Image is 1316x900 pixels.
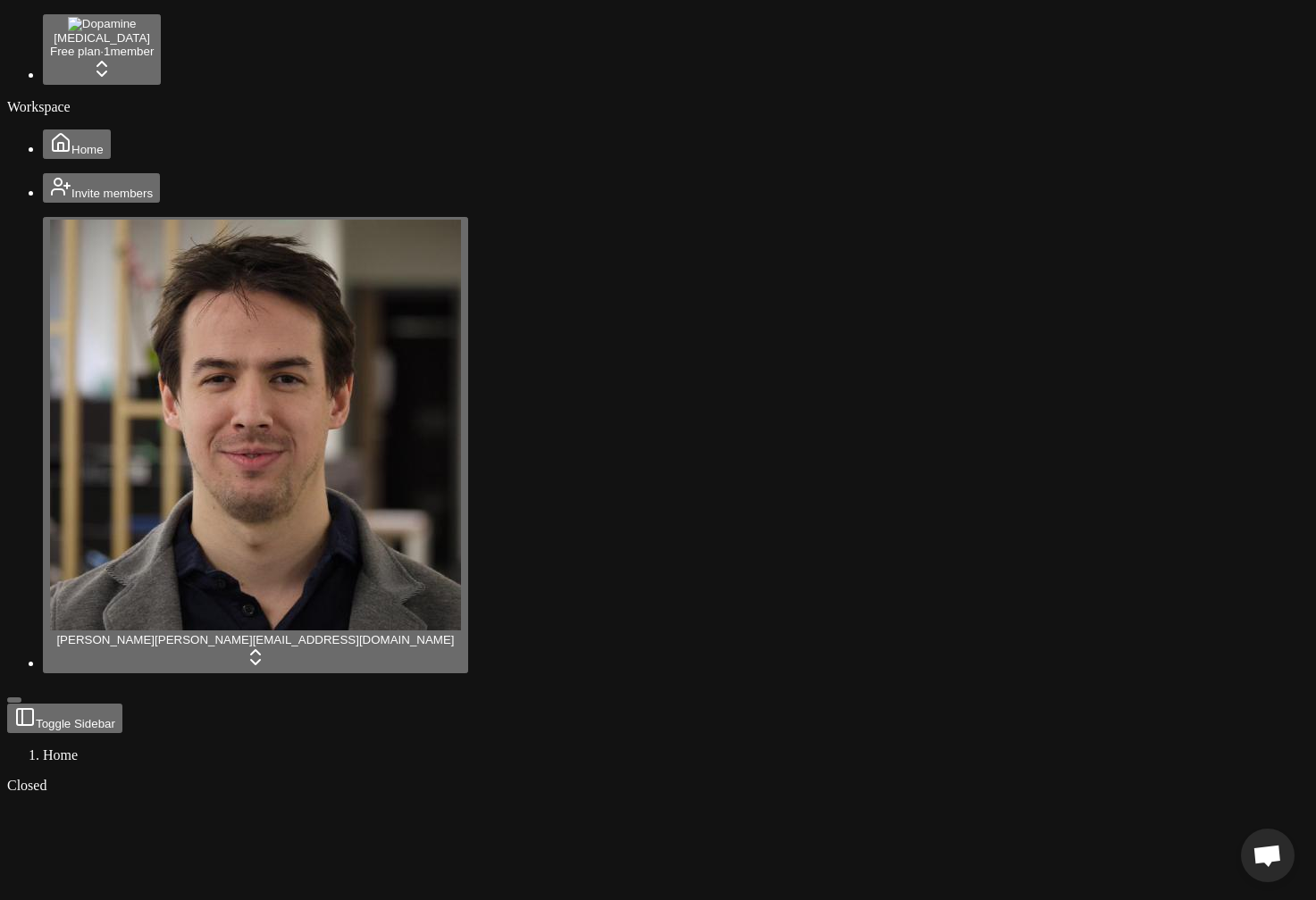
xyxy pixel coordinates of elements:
[43,217,468,673] button: Jonathan Beurel[PERSON_NAME][PERSON_NAME][EMAIL_ADDRESS][DOMAIN_NAME]
[36,717,115,730] span: Toggle Sidebar
[155,633,455,646] span: [PERSON_NAME][EMAIL_ADDRESS][DOMAIN_NAME]
[43,14,161,85] button: Dopamine[MEDICAL_DATA]Free plan·1member
[43,129,111,159] button: Home
[43,173,160,203] button: Invite members
[68,17,137,31] img: Dopamine
[7,778,46,793] span: Closed
[7,697,21,703] button: Toggle Sidebar
[1241,829,1295,882] div: Open chat
[43,747,78,762] span: Home
[43,185,160,200] a: Invite members
[50,220,461,630] img: Jonathan Beurel
[50,45,154,58] div: Free plan · 1 member
[7,747,1309,763] nav: breadcrumb
[71,187,153,200] span: Invite members
[43,141,111,156] a: Home
[7,704,122,733] button: Toggle Sidebar
[50,31,154,45] div: [MEDICAL_DATA]
[56,633,155,646] span: [PERSON_NAME]
[71,143,104,156] span: Home
[7,99,1309,115] div: Workspace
